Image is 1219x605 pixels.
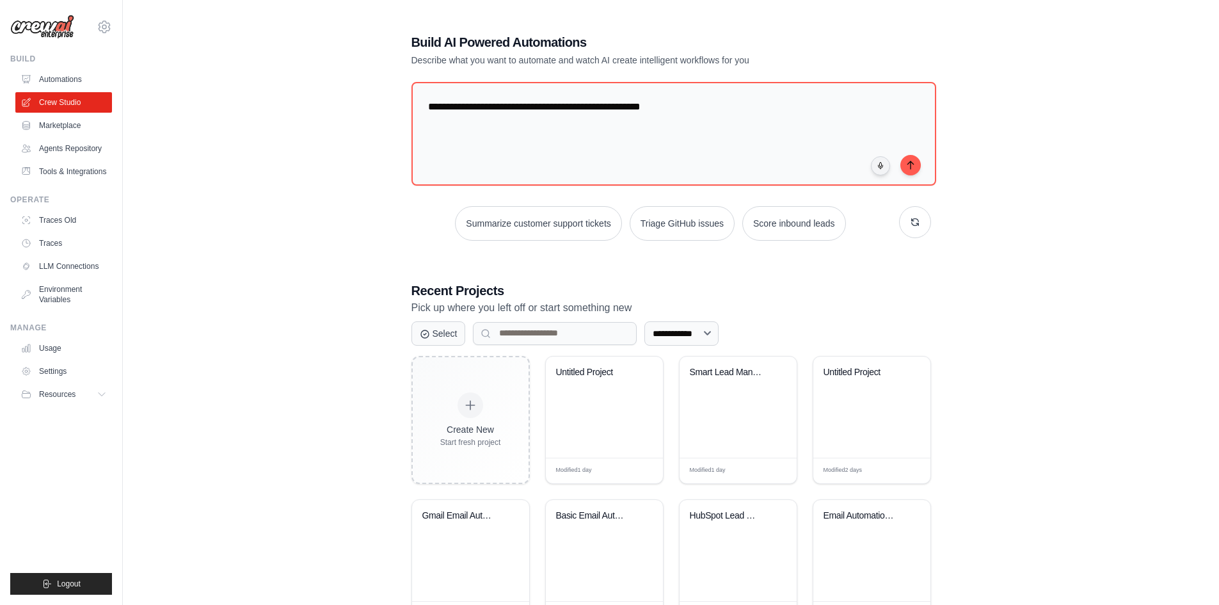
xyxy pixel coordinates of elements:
span: Resources [39,389,76,399]
button: Resources [15,384,112,405]
h1: Build AI Powered Automations [411,33,841,51]
a: Agents Repository [15,138,112,159]
div: Email Automation System [824,510,901,522]
p: Pick up where you left off or start something new [411,300,931,316]
div: Build [10,54,112,64]
a: Usage [15,338,112,359]
div: HubSpot Lead Management [690,510,767,522]
div: Start fresh project [440,437,501,448]
span: Modified 1 day [690,466,726,475]
div: Untitled Project [824,367,901,378]
div: Basic Email Automation [556,510,633,522]
a: Tools & Integrations [15,161,112,182]
span: Edit [632,466,643,476]
a: Traces [15,233,112,254]
div: Gmail Email Automation [422,510,500,522]
button: Summarize customer support tickets [455,206,621,241]
a: LLM Connections [15,256,112,277]
button: Score inbound leads [742,206,846,241]
iframe: Chat Widget [1155,544,1219,605]
a: Environment Variables [15,279,112,310]
button: Logout [10,573,112,595]
div: Create New [440,423,501,436]
span: Logout [57,579,81,589]
button: Select [411,321,466,346]
div: Smart Lead Management & Routing System [690,367,767,378]
button: Get new suggestions [899,206,931,238]
div: Manage [10,323,112,333]
button: Triage GitHub issues [630,206,735,241]
span: Edit [766,466,777,476]
a: Automations [15,69,112,90]
a: Crew Studio [15,92,112,113]
a: Traces Old [15,210,112,230]
a: Marketplace [15,115,112,136]
img: Logo [10,15,74,39]
span: Edit [900,466,911,476]
button: Click to speak your automation idea [871,156,890,175]
div: Untitled Project [556,367,633,378]
span: Modified 1 day [556,466,592,475]
div: Operate [10,195,112,205]
h3: Recent Projects [411,282,931,300]
p: Describe what you want to automate and watch AI create intelligent workflows for you [411,54,841,67]
span: Modified 2 days [824,466,863,475]
a: Settings [15,361,112,382]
